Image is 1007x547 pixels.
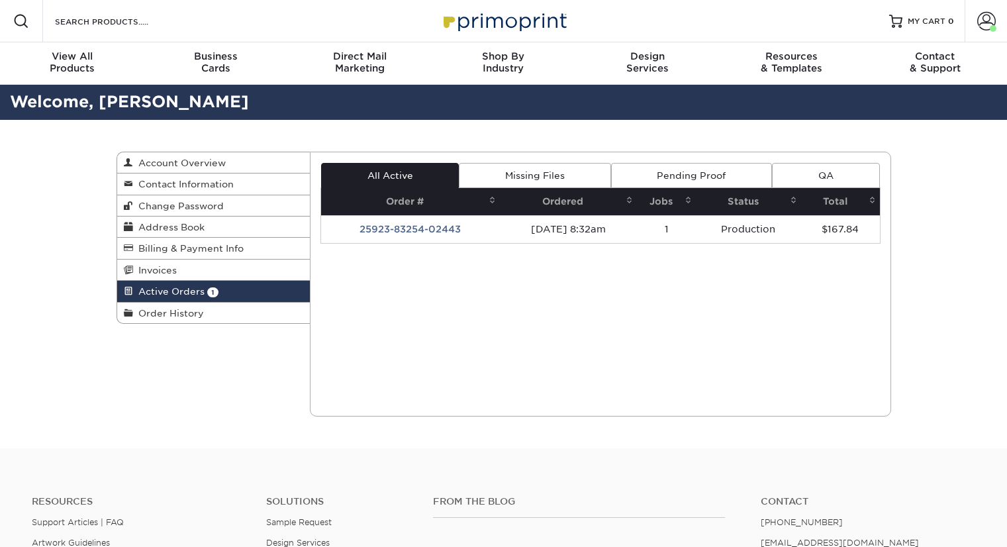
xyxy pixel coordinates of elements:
a: Order History [117,303,311,323]
a: QA [772,163,879,188]
th: Order # [321,188,500,215]
h4: From the Blog [433,496,725,507]
td: Production [696,215,801,243]
span: Invoices [133,265,177,275]
a: Active Orders 1 [117,281,311,302]
a: Account Overview [117,152,311,174]
div: & Support [863,50,1007,74]
span: Account Overview [133,158,226,168]
span: Design [575,50,719,62]
a: Shop ByIndustry [432,42,575,85]
a: Resources& Templates [719,42,863,85]
span: 1 [207,287,218,297]
a: Invoices [117,260,311,281]
span: Resources [719,50,863,62]
th: Jobs [637,188,696,215]
a: Missing Files [459,163,610,188]
span: Direct Mail [288,50,432,62]
span: Address Book [133,222,205,232]
span: MY CART [908,16,945,27]
a: Pending Proof [611,163,772,188]
th: Status [696,188,801,215]
span: Active Orders [133,286,205,297]
a: All Active [321,163,459,188]
span: 0 [948,17,954,26]
td: 1 [637,215,696,243]
a: Support Articles | FAQ [32,517,124,527]
td: [DATE] 8:32am [500,215,637,243]
h4: Solutions [266,496,414,507]
a: Change Password [117,195,311,217]
span: Contact [863,50,1007,62]
a: Address Book [117,217,311,238]
div: Services [575,50,719,74]
input: SEARCH PRODUCTS..... [54,13,183,29]
img: Primoprint [438,7,570,35]
th: Total [801,188,880,215]
a: DesignServices [575,42,719,85]
a: Contact Information [117,174,311,195]
th: Ordered [500,188,637,215]
span: Shop By [432,50,575,62]
a: [PHONE_NUMBER] [761,517,843,527]
span: Change Password [133,201,224,211]
a: Sample Request [266,517,332,527]
a: Direct MailMarketing [288,42,432,85]
td: $167.84 [801,215,880,243]
div: Industry [432,50,575,74]
div: Marketing [288,50,432,74]
a: Contact& Support [863,42,1007,85]
a: Contact [761,496,975,507]
td: 25923-83254-02443 [321,215,500,243]
span: Order History [133,308,204,319]
div: Cards [144,50,287,74]
h4: Resources [32,496,246,507]
div: & Templates [719,50,863,74]
span: Contact Information [133,179,234,189]
a: Billing & Payment Info [117,238,311,259]
span: Business [144,50,287,62]
span: Billing & Payment Info [133,243,244,254]
a: BusinessCards [144,42,287,85]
